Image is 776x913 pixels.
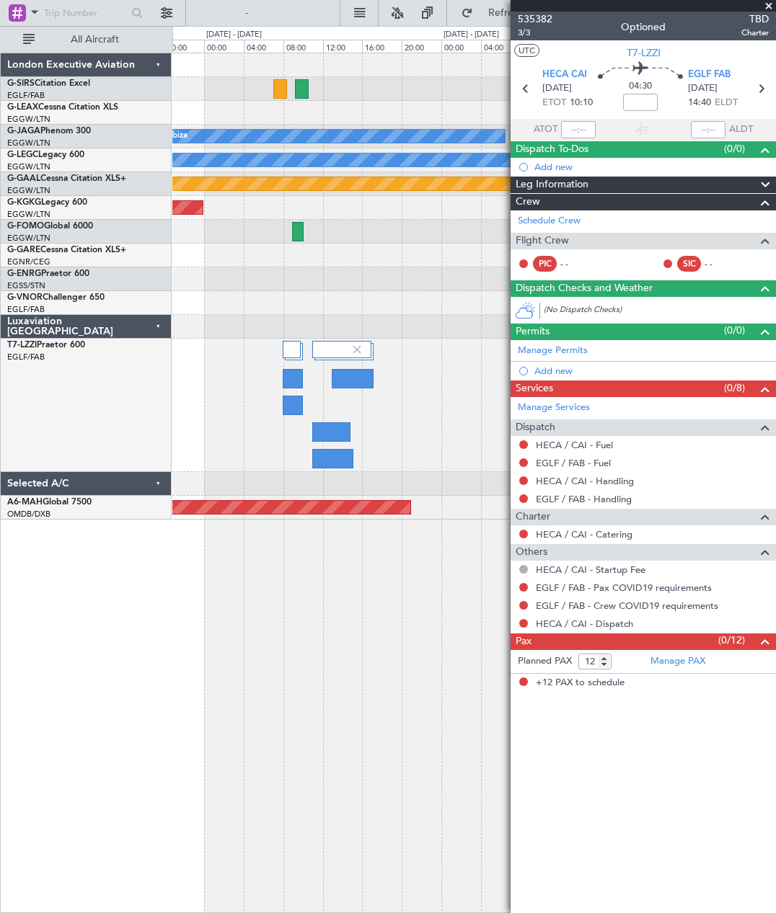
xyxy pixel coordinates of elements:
[533,256,557,272] div: PIC
[544,304,776,319] div: (No Dispatch Checks)
[7,79,35,88] span: G-SIRS
[7,246,126,254] a: G-GARECessna Citation XLS+
[536,475,634,487] a: HECA / CAI - Handling
[536,600,718,612] a: EGLF / FAB - Crew COVID19 requirements
[7,270,41,278] span: G-ENRG
[7,103,118,112] a: G-LEAXCessna Citation XLS
[444,29,499,41] div: [DATE] - [DATE]
[7,198,41,207] span: G-KGKG
[536,676,625,690] span: +12 PAX to schedule
[705,257,737,270] div: - -
[441,40,481,53] div: 00:00
[536,457,611,469] a: EGLF / FAB - Fuel
[542,81,572,96] span: [DATE]
[7,209,50,220] a: EGGW/LTN
[536,439,613,451] a: HECA / CAI - Fuel
[621,19,666,35] div: Optioned
[7,341,37,349] span: T7-LZZI
[627,45,661,61] span: T7-LZZI
[7,270,89,278] a: G-ENRGPraetor 600
[518,344,588,358] a: Manage Permits
[7,151,84,159] a: G-LEGCLegacy 600
[518,27,552,39] span: 3/3
[741,12,769,27] span: TBD
[536,493,632,505] a: EGLF / FAB - Handling
[476,8,537,18] span: Refresh
[7,293,105,302] a: G-VNORChallenger 650
[7,222,44,231] span: G-FOMO
[516,419,555,436] span: Dispatch
[7,257,50,267] a: EGNR/CEG
[677,256,701,272] div: SIC
[7,509,50,520] a: OMDB/DXB
[516,633,532,650] span: Pax
[715,96,738,110] span: ELDT
[534,161,769,173] div: Add new
[7,138,50,148] a: EGGW/LTN
[283,40,323,53] div: 08:00
[206,29,262,41] div: [DATE] - [DATE]
[516,233,569,249] span: Flight Crew
[7,352,45,362] a: EGLF/FAB
[7,498,92,507] a: A6-MAHGlobal 7500
[516,280,653,297] span: Dispatch Checks and Weather
[244,40,283,53] div: 04:00
[7,246,40,254] span: G-GARE
[7,293,43,302] span: G-VNOR
[741,27,769,39] span: Charter
[7,161,50,172] a: EGGW/LTN
[536,528,632,540] a: HECA / CAI - Catering
[204,40,244,53] div: 00:00
[516,380,553,397] span: Services
[518,12,552,27] span: 535382
[7,198,87,207] a: G-KGKGLegacy 600
[516,177,588,193] span: Leg Information
[629,79,652,94] span: 04:30
[481,40,521,53] div: 04:00
[7,90,45,101] a: EGLF/FAB
[536,582,712,594] a: EGLF / FAB - Pax COVID19 requirements
[536,564,645,576] a: HECA / CAI - Startup Fee
[7,127,40,135] span: G-JAGA
[718,633,745,648] span: (0/12)
[516,141,588,158] span: Dispatch To-Dos
[516,324,550,340] span: Permits
[7,341,85,349] a: T7-LZZIPraetor 600
[7,114,50,125] a: EGGW/LTN
[724,323,745,338] span: (0/0)
[534,123,557,137] span: ATOT
[38,35,152,45] span: All Aircraft
[44,2,127,24] input: Trip Number
[16,28,156,51] button: All Aircraft
[651,654,705,669] a: Manage PAX
[7,103,38,112] span: G-LEAX
[350,343,363,356] img: gray-close.svg
[7,185,50,196] a: EGGW/LTN
[688,68,731,82] span: EGLF FAB
[7,498,43,507] span: A6-MAH
[724,141,745,156] span: (0/0)
[323,40,363,53] div: 12:00
[729,123,753,137] span: ALDT
[454,1,541,25] button: Refresh
[688,81,718,96] span: [DATE]
[542,96,566,110] span: ETOT
[518,401,590,415] a: Manage Services
[7,127,91,135] a: G-JAGAPhenom 300
[536,618,633,630] a: HECA / CAI - Dispatch
[518,654,572,669] label: Planned PAX
[7,174,126,183] a: G-GAALCessna Citation XLS+
[534,365,769,377] div: Add new
[164,40,204,53] div: 20:00
[518,214,581,228] a: Schedule Crew
[516,544,547,561] span: Others
[560,257,593,270] div: - -
[7,151,38,159] span: G-LEGC
[516,509,550,525] span: Charter
[7,222,93,231] a: G-FOMOGlobal 6000
[7,304,45,315] a: EGLF/FAB
[724,380,745,396] span: (0/8)
[516,194,540,210] span: Crew
[7,233,50,244] a: EGGW/LTN
[688,96,711,110] span: 14:40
